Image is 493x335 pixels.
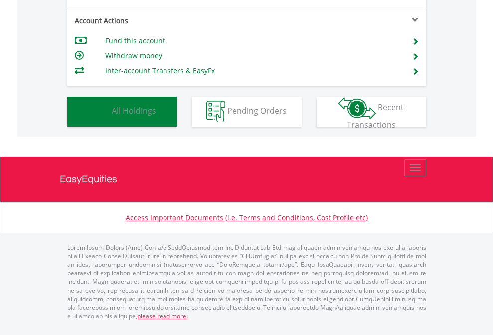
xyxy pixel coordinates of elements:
[112,105,156,116] span: All Holdings
[227,105,287,116] span: Pending Orders
[317,97,426,127] button: Recent Transactions
[137,312,188,320] a: please read more:
[105,33,400,48] td: Fund this account
[67,97,177,127] button: All Holdings
[347,102,404,130] span: Recent Transactions
[67,16,247,26] div: Account Actions
[192,97,302,127] button: Pending Orders
[338,97,376,119] img: transactions-zar-wht.png
[206,101,225,122] img: pending_instructions-wht.png
[105,63,400,78] td: Inter-account Transfers & EasyFx
[60,157,434,202] a: EasyEquities
[105,48,400,63] td: Withdraw money
[88,101,110,122] img: holdings-wht.png
[67,243,426,320] p: Lorem Ipsum Dolors (Ame) Con a/e SeddOeiusmod tem InciDiduntut Lab Etd mag aliquaen admin veniamq...
[126,213,368,222] a: Access Important Documents (i.e. Terms and Conditions, Cost Profile etc)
